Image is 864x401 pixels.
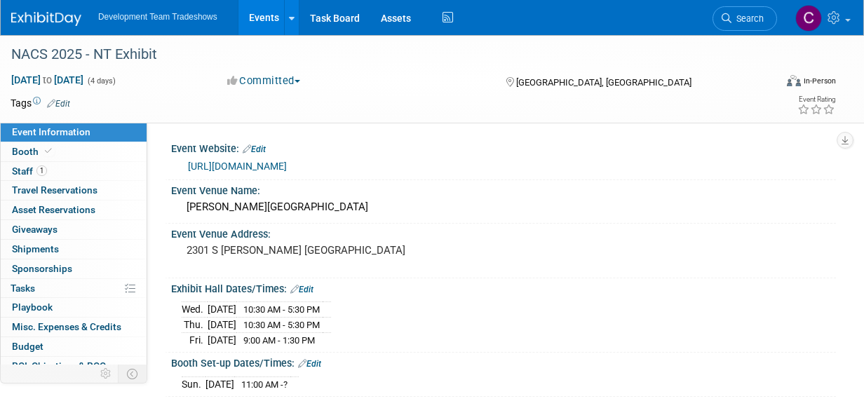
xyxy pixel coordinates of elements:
[283,379,288,390] span: ?
[171,138,836,156] div: Event Website:
[12,184,97,196] span: Travel Reservations
[1,200,147,219] a: Asset Reservations
[241,379,288,390] span: 11:00 AM -
[1,337,147,356] a: Budget
[45,147,52,155] i: Booth reservation complete
[12,243,59,254] span: Shipments
[208,332,236,347] td: [DATE]
[12,321,121,332] span: Misc. Expenses & Credits
[795,5,822,32] img: Courtney Perkins
[12,165,47,177] span: Staff
[516,77,691,88] span: [GEOGRAPHIC_DATA], [GEOGRAPHIC_DATA]
[12,204,95,215] span: Asset Reservations
[731,13,764,24] span: Search
[716,73,836,94] div: Event Format
[1,298,147,317] a: Playbook
[11,12,81,26] img: ExhibitDay
[1,357,147,376] a: ROI, Objectives & ROO
[94,365,119,383] td: Personalize Event Tab Strip
[12,224,58,235] span: Giveaways
[86,76,116,86] span: (4 days)
[243,320,320,330] span: 10:30 AM - 5:30 PM
[290,285,313,294] a: Edit
[1,318,147,337] a: Misc. Expenses & Credits
[182,332,208,347] td: Fri.
[1,259,147,278] a: Sponsorships
[208,302,236,318] td: [DATE]
[182,196,825,218] div: [PERSON_NAME][GEOGRAPHIC_DATA]
[182,318,208,333] td: Thu.
[11,96,70,110] td: Tags
[243,304,320,315] span: 10:30 AM - 5:30 PM
[713,6,777,31] a: Search
[36,165,47,176] span: 1
[41,74,54,86] span: to
[47,99,70,109] a: Edit
[12,360,106,372] span: ROI, Objectives & ROO
[12,263,72,274] span: Sponsorships
[119,365,147,383] td: Toggle Event Tabs
[243,144,266,154] a: Edit
[171,353,836,371] div: Booth Set-up Dates/Times:
[1,162,147,181] a: Staff1
[182,302,208,318] td: Wed.
[243,335,315,346] span: 9:00 AM - 1:30 PM
[1,142,147,161] a: Booth
[1,123,147,142] a: Event Information
[1,279,147,298] a: Tasks
[1,240,147,259] a: Shipments
[187,244,433,257] pre: 2301 S [PERSON_NAME] [GEOGRAPHIC_DATA]
[98,12,217,22] span: Development Team Tradeshows
[171,224,836,241] div: Event Venue Address:
[787,75,801,86] img: Format-Inperson.png
[182,376,205,391] td: Sun.
[1,220,147,239] a: Giveaways
[12,301,53,313] span: Playbook
[6,42,765,67] div: NACS 2025 - NT Exhibit
[298,359,321,369] a: Edit
[171,180,836,198] div: Event Venue Name:
[12,341,43,352] span: Budget
[1,181,147,200] a: Travel Reservations
[797,96,835,103] div: Event Rating
[222,74,306,88] button: Committed
[171,278,836,297] div: Exhibit Hall Dates/Times:
[12,146,55,157] span: Booth
[188,161,287,172] a: [URL][DOMAIN_NAME]
[205,376,234,391] td: [DATE]
[12,126,90,137] span: Event Information
[208,318,236,333] td: [DATE]
[11,74,84,86] span: [DATE] [DATE]
[11,283,35,294] span: Tasks
[803,76,836,86] div: In-Person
